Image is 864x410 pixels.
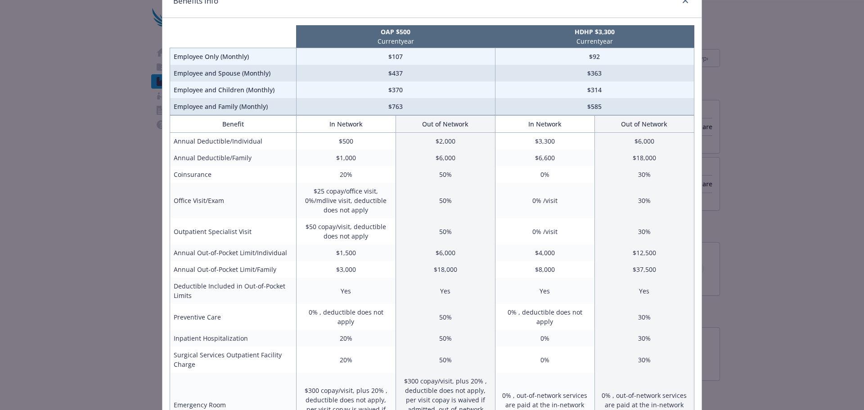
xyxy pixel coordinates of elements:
[170,347,297,373] td: Surgical Services Outpatient Facility Charge
[296,244,396,261] td: $1,500
[495,149,594,166] td: $6,600
[396,133,495,150] td: $2,000
[296,278,396,304] td: Yes
[298,27,493,36] p: OAP $500
[170,278,297,304] td: Deductible Included in Out-of-Pocket Limits
[495,98,694,115] td: $585
[594,330,694,347] td: 30%
[594,261,694,278] td: $37,500
[170,166,297,183] td: Coinsurance
[296,81,495,98] td: $370
[495,81,694,98] td: $314
[396,330,495,347] td: 50%
[170,149,297,166] td: Annual Deductible/Family
[495,244,594,261] td: $4,000
[594,244,694,261] td: $12,500
[296,347,396,373] td: 20%
[396,183,495,218] td: 50%
[594,278,694,304] td: Yes
[396,347,495,373] td: 50%
[296,98,495,115] td: $763
[594,149,694,166] td: $18,000
[296,116,396,133] th: In Network
[170,261,297,278] td: Annual Out-of-Pocket Limit/Family
[298,36,493,46] p: Current year
[594,183,694,218] td: 30%
[396,261,495,278] td: $18,000
[296,166,396,183] td: 20%
[594,218,694,244] td: 30%
[170,48,297,65] td: Employee Only (Monthly)
[497,27,692,36] p: HDHP $3,300
[296,330,396,347] td: 20%
[296,149,396,166] td: $1,000
[170,133,297,150] td: Annual Deductible/Individual
[594,133,694,150] td: $6,000
[594,347,694,373] td: 30%
[495,116,594,133] th: In Network
[495,133,594,150] td: $3,300
[170,65,297,81] td: Employee and Spouse (Monthly)
[170,81,297,98] td: Employee and Children (Monthly)
[170,218,297,244] td: Outpatient Specialist Visit
[296,183,396,218] td: $25 copay/office visit, 0%/mdlive visit, deductible does not apply
[594,166,694,183] td: 30%
[594,304,694,330] td: 30%
[296,304,396,330] td: 0% , deductible does not apply
[396,149,495,166] td: $6,000
[170,25,297,48] th: intentionally left blank
[170,98,297,115] td: Employee and Family (Monthly)
[170,183,297,218] td: Office Visit/Exam
[495,166,594,183] td: 0%
[396,166,495,183] td: 50%
[396,278,495,304] td: Yes
[296,261,396,278] td: $3,000
[594,116,694,133] th: Out of Network
[296,218,396,244] td: $50 copay/visit, deductible does not apply
[495,330,594,347] td: 0%
[170,244,297,261] td: Annual Out-of-Pocket Limit/Individual
[170,304,297,330] td: Preventive Care
[495,278,594,304] td: Yes
[495,183,594,218] td: 0% /visit
[396,116,495,133] th: Out of Network
[170,330,297,347] td: Inpatient Hospitalization
[296,48,495,65] td: $107
[296,133,396,150] td: $500
[396,244,495,261] td: $6,000
[396,304,495,330] td: 50%
[296,65,495,81] td: $437
[495,65,694,81] td: $363
[495,48,694,65] td: $92
[495,218,594,244] td: 0% /visit
[495,261,594,278] td: $8,000
[495,304,594,330] td: 0% , deductible does not apply
[396,218,495,244] td: 50%
[495,347,594,373] td: 0%
[170,116,297,133] th: Benefit
[497,36,692,46] p: Current year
